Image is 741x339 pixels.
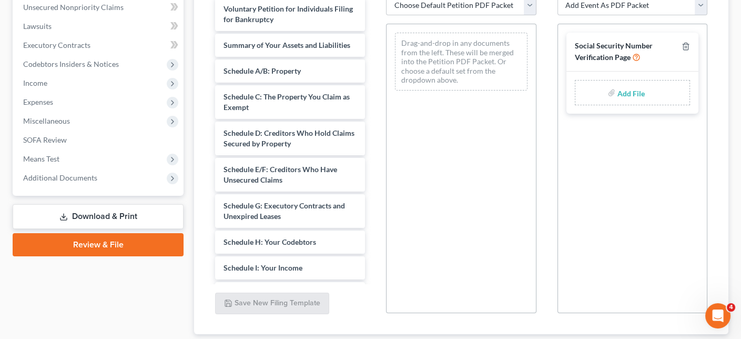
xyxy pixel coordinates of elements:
a: Review & File [13,233,184,256]
span: Means Test [23,154,59,163]
span: Additional Documents [23,173,97,182]
span: Schedule A/B: Property [224,66,301,75]
span: Schedule I: Your Income [224,263,302,272]
span: Schedule E/F: Creditors Who Have Unsecured Claims [224,165,337,184]
iframe: Intercom live chat [705,303,730,328]
span: Unsecured Nonpriority Claims [23,3,124,12]
span: 4 [727,303,735,312]
span: Schedule C: The Property You Claim as Exempt [224,92,350,112]
span: Summary of Your Assets and Liabilities [224,41,350,49]
span: Schedule H: Your Codebtors [224,237,316,246]
span: Codebtors Insiders & Notices [23,59,119,68]
div: Drag-and-drop in any documents from the left. These will be merged into the Petition PDF Packet. ... [395,33,527,91]
span: Income [23,78,47,87]
a: Download & Print [13,204,184,229]
span: Schedule D: Creditors Who Hold Claims Secured by Property [224,128,354,148]
a: SOFA Review [15,131,184,149]
button: Save New Filing Template [215,293,329,315]
a: Executory Contracts [15,36,184,55]
span: Lawsuits [23,22,52,31]
span: SOFA Review [23,135,67,144]
span: Miscellaneous [23,116,70,125]
span: Expenses [23,97,53,106]
span: Social Security Number Verification Page [575,41,653,62]
span: Executory Contracts [23,41,90,49]
span: Voluntary Petition for Individuals Filing for Bankruptcy [224,4,353,24]
span: Schedule G: Executory Contracts and Unexpired Leases [224,201,345,221]
a: Lawsuits [15,17,184,36]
